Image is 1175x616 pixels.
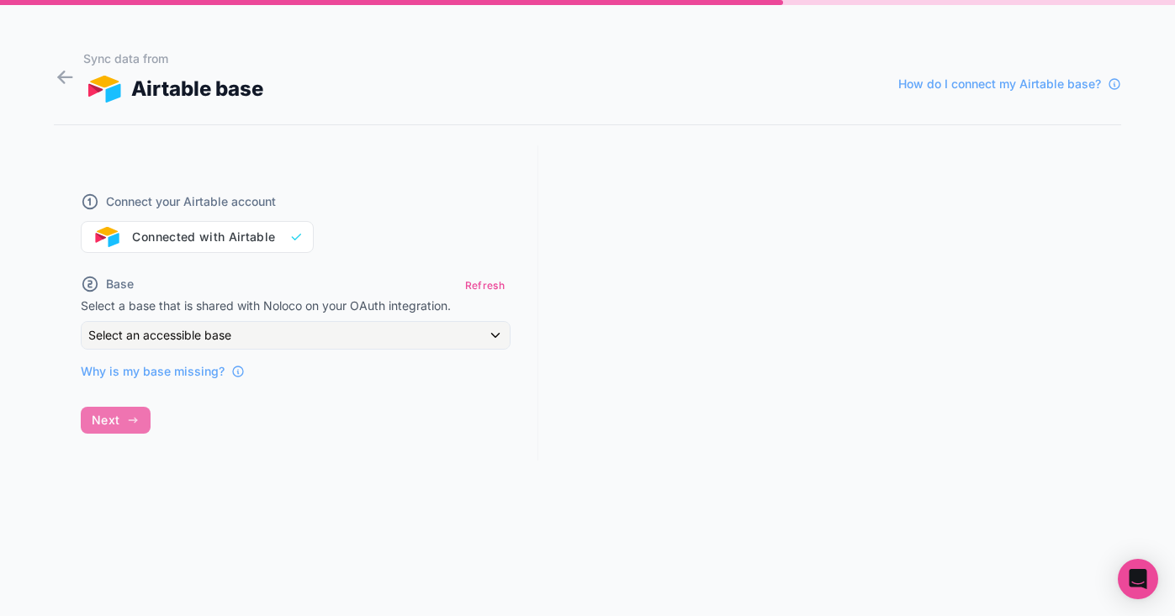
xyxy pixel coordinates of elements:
[81,297,511,314] p: Select a base that is shared with Noloco on your OAuth integration.
[83,74,263,104] div: Airtable base
[83,76,124,103] img: AIRTABLE
[106,193,276,210] span: Connect your Airtable account
[459,273,511,297] button: Refresh
[83,50,263,67] h1: Sync data from
[81,363,225,380] span: Why is my base missing?
[106,276,134,292] span: Base
[898,76,1121,92] a: How do I connect my Airtable base?
[81,363,245,380] a: Why is my base missing?
[88,328,231,342] span: Select an accessible base
[81,321,511,350] button: Select an accessible base
[1118,559,1158,599] div: Open Intercom Messenger
[898,76,1101,92] span: How do I connect my Airtable base?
